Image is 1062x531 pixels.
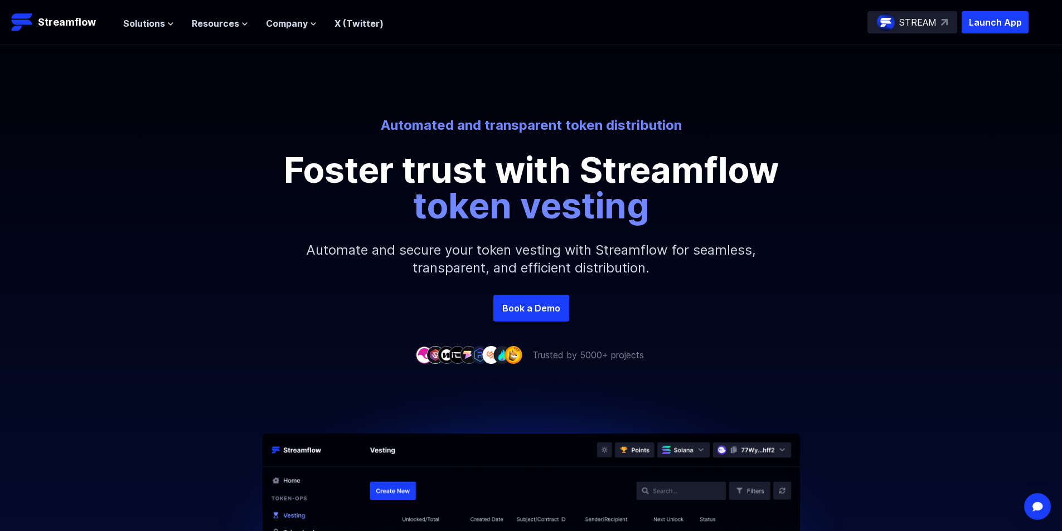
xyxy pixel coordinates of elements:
button: Launch App [962,11,1029,33]
button: Company [266,17,317,30]
img: company-9 [505,346,522,363]
button: Resources [192,17,248,30]
img: top-right-arrow.svg [941,19,948,26]
img: company-4 [449,346,467,363]
a: Book a Demo [493,295,569,321]
div: Open Intercom Messenger [1024,493,1051,520]
span: Company [266,17,308,30]
img: company-8 [493,346,511,363]
img: company-6 [471,346,489,363]
p: Automate and secure your token vesting with Streamflow for seamless, transparent, and efficient d... [292,223,771,295]
span: Solutions [123,17,165,30]
img: company-2 [426,346,444,363]
img: company-1 [415,346,433,363]
a: STREAM [867,11,957,33]
img: streamflow-logo-circle.png [877,13,895,31]
a: Streamflow [11,11,112,33]
button: Solutions [123,17,174,30]
span: token vesting [413,184,649,227]
img: company-3 [438,346,455,363]
p: Foster trust with Streamflow [280,152,782,223]
img: company-5 [460,346,478,363]
p: STREAM [899,16,937,29]
p: Streamflow [38,14,96,30]
a: X (Twitter) [334,18,384,29]
p: Automated and transparent token distribution [222,116,840,134]
span: Resources [192,17,239,30]
img: Streamflow Logo [11,11,33,33]
p: Trusted by 5000+ projects [532,348,644,362]
img: company-7 [482,346,500,363]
